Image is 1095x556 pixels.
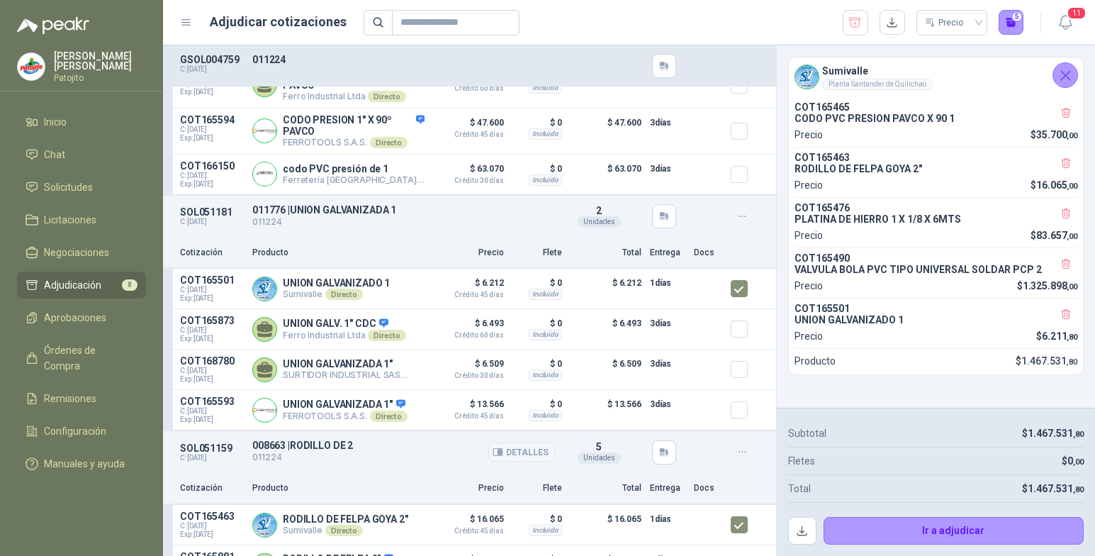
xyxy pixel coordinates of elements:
button: Ir a adjudicar [824,517,1084,545]
p: Precio [794,177,823,193]
a: Manuales y ayuda [17,450,146,477]
span: C: [DATE] [180,172,244,180]
span: Manuales y ayuda [44,456,125,472]
div: Directo [368,91,405,102]
p: $ 13.566 [433,396,504,420]
p: Cotización [180,246,244,260]
p: RODILLO DE FELPA GOYA 2" [283,513,408,525]
p: $ 0 [512,355,562,372]
span: 1.325.898 [1023,280,1077,291]
p: codo PVC presión de 1 [283,163,425,174]
span: 1.467.531 [1028,483,1084,494]
div: Planta Santander de Quilichao [822,79,933,90]
p: COT165465 [794,101,1077,113]
img: Company Logo [795,65,819,89]
img: Logo peakr [17,17,89,34]
span: Licitaciones [44,212,96,228]
a: Chat [17,141,146,168]
p: $ 6.493 [571,315,641,343]
div: Incluido [529,525,562,536]
span: 11 [1067,6,1086,20]
div: Incluido [529,82,562,94]
span: ,80 [1067,333,1077,342]
p: $ 6.509 [571,355,641,384]
p: 3 días [650,315,685,332]
span: Crédito 30 días [433,177,504,184]
p: Precio [433,482,504,495]
p: FERROTOOLS S.A.S. [283,137,425,148]
p: Docs [694,246,722,260]
p: 3 días [650,160,685,177]
p: $ 6.509 [433,355,504,379]
p: COT165490 [794,252,1077,264]
span: Inicio [44,114,67,130]
p: C: [DATE] [180,65,244,74]
p: 011224 [252,54,555,65]
p: $ 6.212 [433,274,504,299]
span: 1.467.531 [1021,355,1077,367]
p: Ferro Industrial Ltda [283,330,406,341]
p: COT165501 [794,303,1077,314]
p: Entrega [650,246,685,260]
p: UNION GALV. 1" CDC [283,318,406,330]
a: Adjudicación8 [17,272,146,299]
span: Exp: [DATE] [180,335,244,343]
p: 3 días [650,355,685,372]
p: Producto [252,246,425,260]
p: CODO PVC PRESION PAVCO X 90 1 [794,113,1077,124]
div: Unidades [578,216,621,228]
div: Company LogoSumivallePlanta Santander de Quilichao [789,57,1083,96]
p: Producto [252,482,425,495]
p: 011224 [252,216,555,229]
span: Exp: [DATE] [180,416,244,424]
p: $ 0 [512,511,562,528]
p: $ [1017,278,1077,294]
span: ,00 [1067,131,1077,140]
a: Inicio [17,109,146,135]
p: Total [571,482,641,495]
p: Entrega [650,482,685,495]
p: UNION GALVANIZADO 1 [283,277,390,289]
div: Precio [925,12,966,33]
span: 35.700 [1036,129,1077,140]
p: GSOL004759 [180,54,244,65]
p: Producto [794,353,836,369]
p: $ 0 [512,114,562,131]
span: ,80 [1073,485,1084,494]
span: Crédito 60 días [433,85,504,92]
p: $ [1062,453,1084,469]
p: CODO PRESION 1" X 90º PAVCO [283,114,425,137]
p: COT165593 [180,396,244,407]
p: $ [1022,481,1084,496]
p: 3 días [650,114,685,131]
img: Company Logo [253,513,276,537]
span: Solicitudes [44,179,93,195]
p: Total [788,481,811,496]
p: Precio [433,246,504,260]
p: UNION GALVANIZADO 1 [794,314,1077,326]
span: 83.657 [1036,230,1077,241]
a: Licitaciones [17,206,146,233]
p: 008663 | RODILLO DE 2 [252,440,555,451]
p: SOL051181 [180,206,244,218]
span: 8 [122,279,137,291]
p: $ 63.070 [433,160,504,184]
span: Adjudicación [44,277,101,293]
p: COT165594 [180,114,244,126]
span: C: [DATE] [180,126,244,134]
p: 3 días [650,396,685,413]
div: Incluido [529,369,562,381]
p: $ 47.600 [433,114,504,138]
p: Docs [694,482,722,495]
p: VALVULA BOLA PVC TIPO UNIVERSAL SOLDAR PCP 2 [794,264,1077,275]
div: Incluido [529,329,562,340]
p: Ferro Industrial Ltda [283,91,425,102]
p: Ferretería [GEOGRAPHIC_DATA][PERSON_NAME] [283,174,425,185]
p: $ 0 [512,160,562,177]
p: SOL051159 [180,443,244,454]
p: $ 0 [512,274,562,291]
span: Exp: [DATE] [180,294,244,303]
span: C: [DATE] [180,367,244,375]
span: ,00 [1067,232,1077,241]
div: Incluido [529,174,562,186]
